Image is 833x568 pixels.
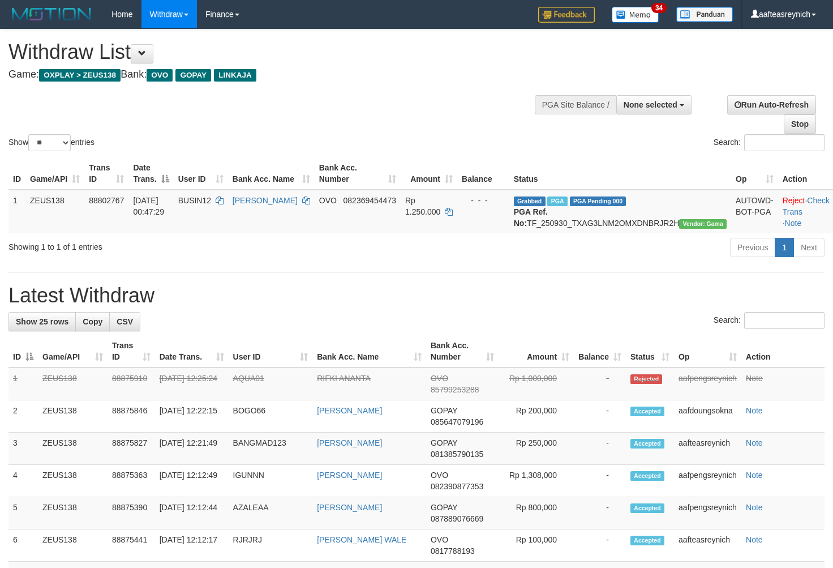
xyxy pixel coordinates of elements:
[431,514,483,523] span: Copy 087889076669 to clipboard
[431,406,457,415] span: GOPAY
[38,368,108,400] td: ZEUS138
[28,134,71,151] select: Showentries
[16,317,68,326] span: Show 25 rows
[731,190,778,233] td: AUTOWD-BOT-PGA
[785,219,802,228] a: Note
[730,238,775,257] a: Previous
[630,503,664,513] span: Accepted
[574,368,626,400] td: -
[535,95,616,114] div: PGA Site Balance /
[674,433,741,465] td: aafteasreynich
[8,465,38,497] td: 4
[155,497,229,529] td: [DATE] 12:12:44
[233,196,298,205] a: [PERSON_NAME]
[499,433,574,465] td: Rp 250,000
[8,134,95,151] label: Show entries
[674,368,741,400] td: aafpengsreynich
[108,368,155,400] td: 88875910
[38,529,108,562] td: ZEUS138
[8,69,544,80] h4: Game: Bank:
[431,438,457,447] span: GOPAY
[133,196,164,216] span: [DATE] 00:47:29
[570,197,626,206] span: PGA Pending
[457,157,509,190] th: Balance
[317,438,382,447] a: [PERSON_NAME]
[714,312,825,329] label: Search:
[175,69,211,82] span: GOPAY
[630,374,662,384] span: Rejected
[401,157,457,190] th: Amount: activate to sort column ascending
[499,465,574,497] td: Rp 1,308,000
[746,503,763,512] a: Note
[746,406,763,415] a: Note
[514,207,548,228] b: PGA Ref. No:
[744,134,825,151] input: Search:
[155,433,229,465] td: [DATE] 12:21:49
[674,529,741,562] td: aafteasreynich
[431,546,475,556] span: Copy 0817788193 to clipboard
[731,157,778,190] th: Op: activate to sort column ascending
[38,400,108,433] td: ZEUS138
[108,465,155,497] td: 88875363
[783,196,830,216] a: Check Trans
[783,196,805,205] a: Reject
[674,497,741,529] td: aafpengsreynich
[89,196,124,205] span: 88802767
[509,190,731,233] td: TF_250930_TXAG3LNM2OMXDNBRJR2H
[509,157,731,190] th: Status
[405,196,440,216] span: Rp 1.250.000
[499,497,574,529] td: Rp 800,000
[8,284,825,307] h1: Latest Withdraw
[229,465,313,497] td: IGUNNN
[214,69,256,82] span: LINKAJA
[674,335,741,368] th: Op: activate to sort column ascending
[25,157,84,190] th: Game/API: activate to sort column ascending
[39,69,121,82] span: OXPLAY > ZEUS138
[741,335,825,368] th: Action
[746,438,763,447] a: Note
[109,312,140,331] a: CSV
[431,417,483,426] span: Copy 085647079196 to clipboard
[8,400,38,433] td: 2
[229,497,313,529] td: AZALEAA
[574,335,626,368] th: Balance: activate to sort column ascending
[25,190,84,233] td: ZEUS138
[714,134,825,151] label: Search:
[616,95,692,114] button: None selected
[547,197,567,206] span: Marked by aafsreyleap
[626,335,674,368] th: Status: activate to sort column ascending
[155,529,229,562] td: [DATE] 12:12:17
[317,374,371,383] a: RIFKI ANANTA
[8,312,76,331] a: Show 25 rows
[775,238,794,257] a: 1
[574,529,626,562] td: -
[574,497,626,529] td: -
[229,368,313,400] td: AQUA01
[38,335,108,368] th: Game/API: activate to sort column ascending
[630,439,664,449] span: Accepted
[8,6,95,23] img: MOTION_logo.png
[8,335,38,368] th: ID: activate to sort column descending
[574,400,626,433] td: -
[8,190,25,233] td: 1
[75,312,110,331] a: Copy
[229,529,313,562] td: RJRJRJ
[431,374,448,383] span: OVO
[431,503,457,512] span: GOPAY
[8,497,38,529] td: 5
[155,465,229,497] td: [DATE] 12:12:49
[38,433,108,465] td: ZEUS138
[499,368,574,400] td: Rp 1,000,000
[84,157,128,190] th: Trans ID: activate to sort column ascending
[514,197,546,206] span: Grabbed
[108,335,155,368] th: Trans ID: activate to sort column ascending
[319,196,337,205] span: OVO
[312,335,426,368] th: Bank Acc. Name: activate to sort column ascending
[228,157,315,190] th: Bank Acc. Name: activate to sort column ascending
[431,535,448,544] span: OVO
[8,529,38,562] td: 6
[229,400,313,433] td: BOGO66
[612,7,659,23] img: Button%20Memo.svg
[38,497,108,529] td: ZEUS138
[38,465,108,497] td: ZEUS138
